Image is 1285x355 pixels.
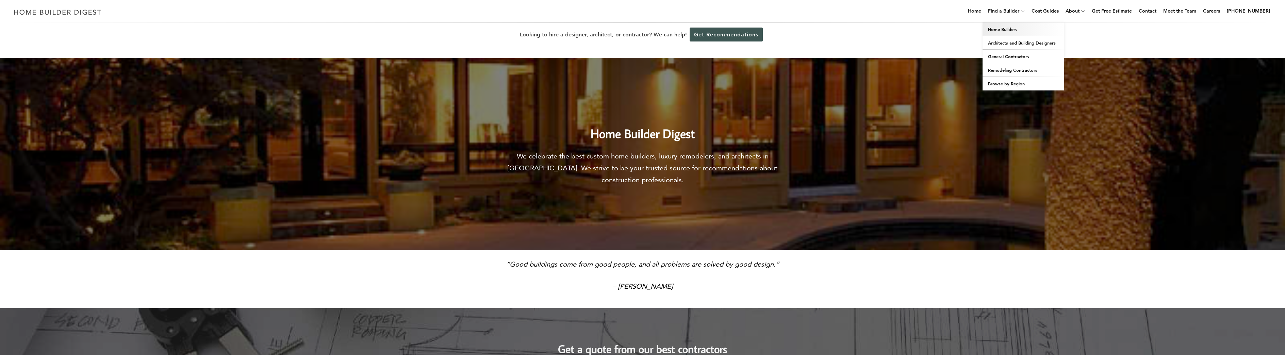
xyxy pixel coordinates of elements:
[983,36,1064,50] a: Architects and Building Designers
[983,50,1064,63] a: General Contractors
[983,77,1064,90] a: Browse by Region
[498,150,787,186] p: We celebrate the best custom home builders, luxury remodelers, and architects in [GEOGRAPHIC_DATA...
[983,22,1064,36] a: Home Builders
[506,260,779,268] em: “Good buildings come from good people, and all problems are solved by good design.”
[983,63,1064,77] a: Remodeling Contractors
[498,112,787,143] h2: Home Builder Digest
[11,5,104,19] img: Home Builder Digest
[690,28,763,41] a: Get Recommendations
[613,282,673,290] em: – [PERSON_NAME]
